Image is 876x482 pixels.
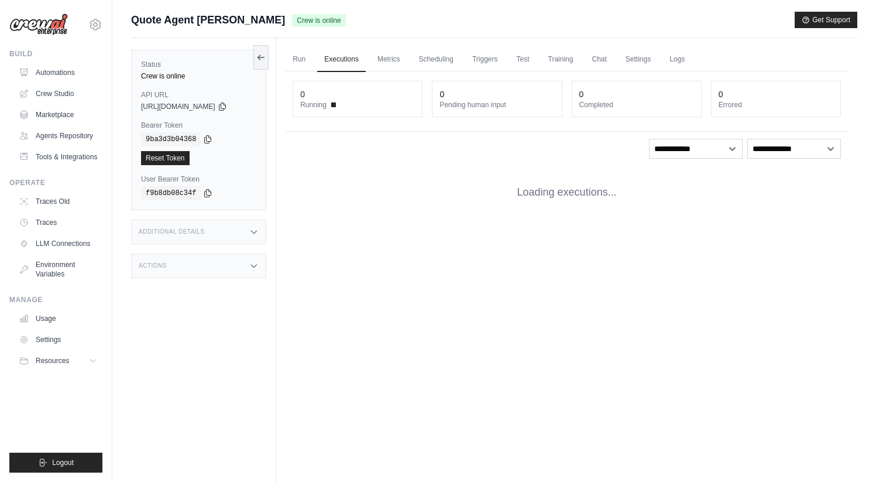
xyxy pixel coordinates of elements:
code: f9b8db08c34f [141,186,201,200]
a: Test [510,47,537,72]
span: Quote Agent [PERSON_NAME] [131,12,285,28]
div: 0 [719,88,723,100]
a: Automations [14,63,102,82]
div: 0 [579,88,584,100]
a: Traces [14,213,102,232]
dt: Errored [719,100,833,110]
a: Logs [662,47,692,72]
span: Logout [52,458,74,467]
img: Logo [9,13,68,36]
button: Logout [9,453,102,473]
a: Reset Token [141,151,190,165]
span: Running [300,100,327,110]
a: Executions [317,47,366,72]
a: Chat [585,47,613,72]
a: Environment Variables [14,255,102,283]
a: Crew Studio [14,84,102,103]
button: Get Support [795,12,857,28]
button: Resources [14,351,102,370]
label: User Bearer Token [141,175,256,184]
a: Agents Repository [14,127,102,145]
span: Crew is online [292,14,345,27]
label: Status [141,60,256,69]
div: 0 [439,88,444,100]
label: API URL [141,90,256,100]
span: Resources [36,356,69,365]
a: Usage [14,309,102,328]
a: Settings [619,47,658,72]
div: Build [9,49,102,59]
a: Triggers [465,47,505,72]
code: 9ba3d3b04368 [141,132,201,146]
a: Traces Old [14,192,102,211]
div: Manage [9,295,102,305]
dt: Completed [579,100,694,110]
a: Run [286,47,312,72]
h3: Additional Details [139,228,204,235]
a: Marketplace [14,105,102,124]
div: Crew is online [141,71,256,81]
a: Tools & Integrations [14,148,102,166]
span: [URL][DOMAIN_NAME] [141,102,215,111]
a: Metrics [370,47,407,72]
div: Loading executions... [286,166,848,219]
div: Operate [9,178,102,187]
h3: Actions [139,262,167,269]
label: Bearer Token [141,121,256,130]
dt: Pending human input [439,100,554,110]
a: LLM Connections [14,234,102,253]
a: Training [541,47,580,72]
a: Settings [14,330,102,349]
a: Scheduling [412,47,461,72]
div: 0 [300,88,305,100]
